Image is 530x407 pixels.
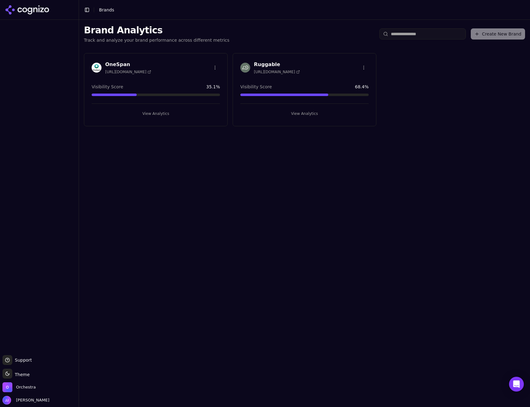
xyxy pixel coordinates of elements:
img: Jeff Jensen [2,396,11,405]
h3: OneSpan [105,61,151,68]
img: Ruggable [240,63,250,73]
p: Track and analyze your brand performance across different metrics [84,37,230,43]
span: Visibility Score [240,84,272,90]
span: Theme [12,372,30,377]
img: OneSpan [92,63,101,73]
img: Orchestra [2,382,12,392]
span: Orchestra [16,384,36,390]
span: Visibility Score [92,84,123,90]
span: [URL][DOMAIN_NAME] [105,69,151,74]
button: View Analytics [92,109,220,119]
span: 68.4 % [355,84,369,90]
nav: breadcrumb [99,7,513,13]
div: Open Intercom Messenger [509,377,524,392]
button: Open user button [2,396,49,405]
h1: Brand Analytics [84,25,230,36]
span: Support [12,357,32,363]
span: [URL][DOMAIN_NAME] [254,69,300,74]
span: [PERSON_NAME] [14,397,49,403]
h3: Ruggable [254,61,300,68]
button: View Analytics [240,109,369,119]
span: Brands [99,7,114,12]
button: Open organization switcher [2,382,36,392]
span: 35.1 % [206,84,220,90]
